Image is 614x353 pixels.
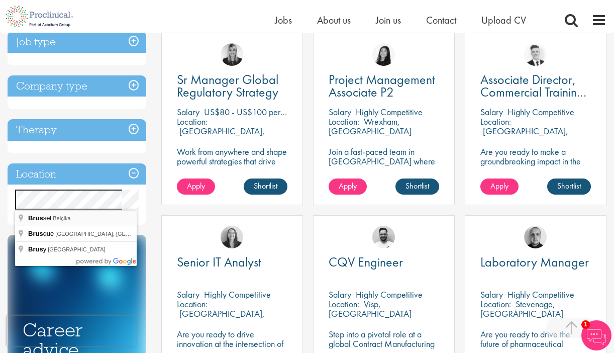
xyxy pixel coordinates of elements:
span: sel [28,214,53,222]
span: Salary [480,289,503,300]
a: Laboratory Manager [480,256,591,269]
img: Numhom Sudsok [372,43,395,66]
h3: Company type [8,75,146,97]
span: Brus [28,245,43,253]
span: Apply [490,181,508,191]
p: Wrexham, [GEOGRAPHIC_DATA] [329,116,412,137]
img: Chatbot [581,320,611,350]
a: CQV Engineer [329,256,439,269]
a: Shortlist [547,179,591,195]
span: Salary [329,289,351,300]
a: Shortlist [244,179,287,195]
span: Belçika [53,215,70,221]
a: Apply [329,179,367,195]
h3: Therapy [8,119,146,141]
span: Laboratory Manager [480,253,589,271]
a: Apply [177,179,215,195]
p: Join a fast-paced team in [GEOGRAPHIC_DATA] where your project skills and scientific savvy drive ... [329,147,439,195]
span: Salary [177,106,199,118]
a: Contact [426,14,456,27]
span: Project Management Associate P2 [329,71,435,101]
img: Mia Kellerman [221,226,243,248]
span: [GEOGRAPHIC_DATA] [48,246,106,252]
p: Highly Competitive [204,289,271,300]
span: Apply [187,181,205,191]
p: [GEOGRAPHIC_DATA], [GEOGRAPHIC_DATA] [480,125,568,146]
a: Apply [480,179,519,195]
span: Salary [177,289,199,300]
p: [GEOGRAPHIC_DATA], [GEOGRAPHIC_DATA] [177,308,265,329]
a: Upload CV [481,14,526,27]
a: Project Management Associate P2 [329,73,439,99]
span: Location: [329,116,359,127]
p: Are you ready to make a groundbreaking impact in the world of biotechnology? Join a growing compa... [480,147,591,204]
p: Stevenage, [GEOGRAPHIC_DATA] [480,298,563,319]
h3: Location [8,163,146,185]
a: Jobs [275,14,292,27]
span: y [28,245,48,253]
span: Location: [177,116,208,127]
span: Sr Manager Global Regulatory Strategy [177,71,278,101]
span: Location: [480,116,511,127]
img: Harry Budge [524,226,547,248]
span: Apply [339,181,357,191]
p: US$80 - US$100 per hour [204,106,297,118]
a: Associate Director, Commercial Training Lead [480,73,591,99]
h3: Job type [8,31,146,53]
img: Emile De Beer [372,226,395,248]
span: Brus [28,214,43,222]
p: Visp, [GEOGRAPHIC_DATA] [329,298,412,319]
a: Sr Manager Global Regulatory Strategy [177,73,287,99]
a: Shortlist [395,179,439,195]
span: Location: [480,298,511,310]
p: Highly Competitive [356,106,423,118]
iframe: reCAPTCHA [7,316,136,346]
span: Senior IT Analyst [177,253,261,271]
span: Associate Director, Commercial Training Lead [480,71,586,113]
p: Highly Competitive [507,289,574,300]
span: [GEOGRAPHIC_DATA], [GEOGRAPHIC_DATA] [55,231,173,237]
span: que [28,230,55,237]
p: Highly Competitive [507,106,574,118]
img: Janelle Jones [221,43,243,66]
a: Senior IT Analyst [177,256,287,269]
span: Salary [480,106,503,118]
span: Location: [329,298,359,310]
span: 1 [581,320,590,329]
p: Work from anywhere and shape powerful strategies that drive results! Enjoy the freedom of remote ... [177,147,287,204]
a: About us [317,14,351,27]
a: Join us [376,14,401,27]
span: Salary [329,106,351,118]
span: Brus [28,230,43,237]
img: Nicolas Daniel [524,43,547,66]
span: CQV Engineer [329,253,403,271]
span: Location: [177,298,208,310]
p: [GEOGRAPHIC_DATA], [GEOGRAPHIC_DATA] [177,125,265,146]
p: Highly Competitive [356,289,423,300]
